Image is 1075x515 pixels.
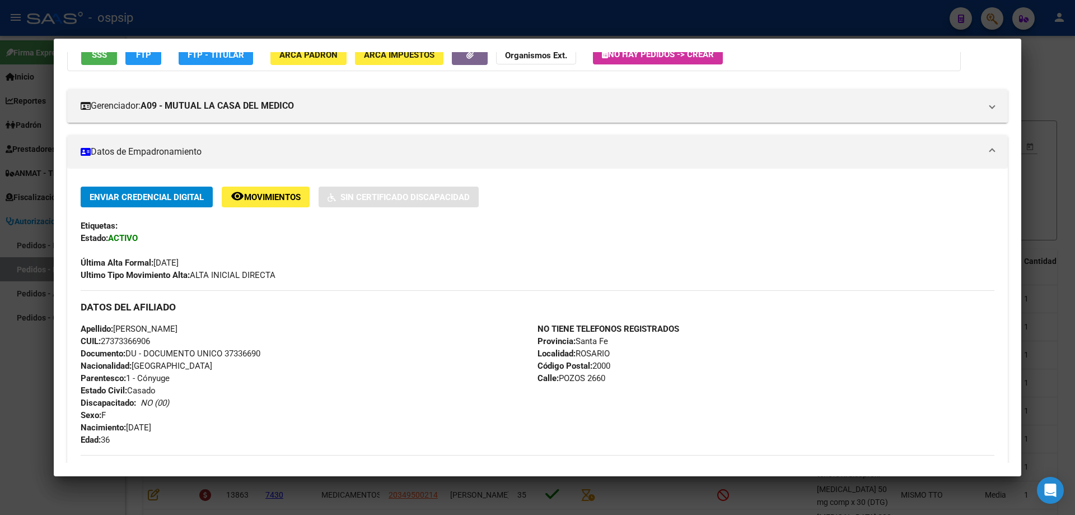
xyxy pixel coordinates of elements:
[81,301,994,313] h3: DATOS DEL AFILIADO
[537,336,576,346] strong: Provincia:
[81,99,981,113] mat-panel-title: Gerenciador:
[188,50,244,60] span: FTP - Titular
[537,349,576,359] strong: Localidad:
[81,145,981,159] mat-panel-title: Datos de Empadronamiento
[537,349,610,359] span: ROSARIO
[81,324,177,334] span: [PERSON_NAME]
[141,398,169,408] i: NO (00)
[81,373,126,383] strong: Parentesco:
[81,270,190,280] strong: Ultimo Tipo Movimiento Alta:
[141,99,294,113] strong: A09 - MUTUAL LA CASA DEL MEDICO
[279,50,338,60] span: ARCA Padrón
[537,373,559,383] strong: Calle:
[81,349,125,359] strong: Documento:
[537,336,608,346] span: Santa Fe
[81,373,170,383] span: 1 - Cónyuge
[222,187,310,207] button: Movimientos
[81,233,108,243] strong: Estado:
[125,44,161,65] button: FTP
[81,435,110,445] span: 36
[355,44,443,65] button: ARCA Impuestos
[505,50,567,61] strong: Organismos Ext.
[593,44,723,64] button: No hay Pedidos -> Crear
[81,361,212,371] span: [GEOGRAPHIC_DATA]
[67,89,1008,123] mat-expansion-panel-header: Gerenciador:A09 - MUTUAL LA CASA DEL MEDICO
[537,324,679,334] strong: NO TIENE TELEFONOS REGISTRADOS
[537,361,592,371] strong: Código Postal:
[319,187,479,207] button: Sin Certificado Discapacidad
[537,361,610,371] span: 2000
[340,192,470,202] span: Sin Certificado Discapacidad
[496,44,576,65] button: Organismos Ext.
[92,50,107,60] span: SSS
[81,410,101,420] strong: Sexo:
[602,49,714,59] span: No hay Pedidos -> Crear
[81,221,118,231] strong: Etiquetas:
[270,44,347,65] button: ARCA Padrón
[179,44,253,65] button: FTP - Titular
[81,270,275,280] span: ALTA INICIAL DIRECTA
[364,50,434,60] span: ARCA Impuestos
[81,44,117,65] button: SSS
[231,189,244,203] mat-icon: remove_red_eye
[81,336,101,346] strong: CUIL:
[108,233,138,243] strong: ACTIVO
[81,349,260,359] span: DU - DOCUMENTO UNICO 37336690
[81,361,132,371] strong: Nacionalidad:
[81,435,101,445] strong: Edad:
[90,192,204,202] span: Enviar Credencial Digital
[81,386,156,396] span: Casado
[244,192,301,202] span: Movimientos
[81,187,213,207] button: Enviar Credencial Digital
[81,336,150,346] span: 27373366906
[81,398,136,408] strong: Discapacitado:
[1037,477,1064,504] div: Open Intercom Messenger
[81,423,151,433] span: [DATE]
[81,258,153,268] strong: Última Alta Formal:
[81,423,126,433] strong: Nacimiento:
[81,324,113,334] strong: Apellido:
[81,410,106,420] span: F
[537,373,605,383] span: POZOS 2660
[67,135,1008,169] mat-expansion-panel-header: Datos de Empadronamiento
[81,386,127,396] strong: Estado Civil:
[136,50,151,60] span: FTP
[81,258,179,268] span: [DATE]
